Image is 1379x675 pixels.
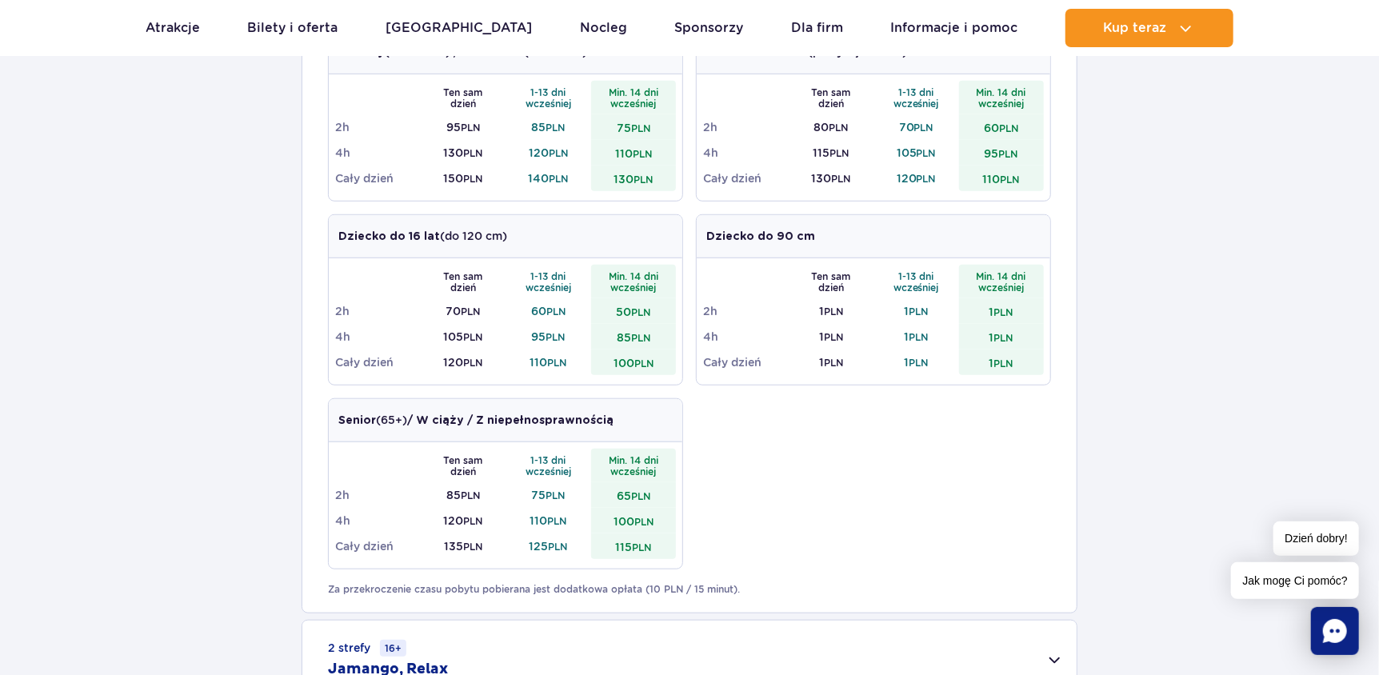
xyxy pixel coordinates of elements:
th: Ten sam dzień [421,265,506,298]
td: 85 [421,482,506,508]
td: 70 [421,298,506,324]
small: PLN [824,331,843,343]
td: 140 [506,166,591,191]
small: PLN [631,490,650,502]
th: Min. 14 dni wcześniej [959,81,1045,114]
div: Chat [1311,607,1359,655]
small: PLN [632,541,651,553]
small: PLN [463,515,482,527]
small: 16+ [380,640,406,657]
th: 1-13 dni wcześniej [873,265,959,298]
td: 1 [873,298,959,324]
th: Min. 14 dni wcześniej [591,265,677,298]
td: Cały dzień [335,533,421,559]
small: PLN [463,147,482,159]
td: 60 [506,298,591,324]
td: 4h [703,140,789,166]
small: PLN [463,331,482,343]
small: PLN [461,489,480,501]
small: PLN [914,122,933,134]
th: Min. 14 dni wcześniej [959,265,1045,298]
a: Nocleg [580,9,627,47]
small: PLN [461,122,480,134]
td: 80 [789,114,874,140]
td: 110 [959,166,1045,191]
small: PLN [917,173,936,185]
td: 50 [591,298,677,324]
small: PLN [549,147,568,159]
small: PLN [631,306,650,318]
td: 1 [959,298,1045,324]
small: PLN [631,122,650,134]
small: PLN [461,306,480,318]
th: 1-13 dni wcześniej [873,81,959,114]
small: PLN [999,148,1018,160]
td: 75 [591,114,677,140]
small: PLN [994,332,1013,344]
strong: / W ciąży / Z niepełnosprawnością [407,415,614,426]
a: Atrakcje [146,9,200,47]
small: PLN [546,122,565,134]
a: Bilety i oferta [248,9,338,47]
th: Min. 14 dni wcześniej [591,449,677,482]
span: Dzień dobry! [1273,521,1359,556]
td: 1 [789,298,874,324]
td: 2h [335,298,421,324]
td: 100 [591,349,677,375]
small: PLN [994,306,1013,318]
small: PLN [634,174,653,186]
small: PLN [909,306,928,318]
span: Jak mogę Ci pomóc? [1231,562,1359,599]
small: PLN [909,357,928,369]
td: 120 [421,349,506,375]
td: 100 [591,508,677,533]
span: Kup teraz [1103,21,1166,35]
small: PLN [547,357,566,369]
a: Sponsorzy [674,9,743,47]
td: 150 [421,166,506,191]
small: PLN [633,148,652,160]
td: 60 [959,114,1045,140]
th: Ten sam dzień [421,449,506,482]
th: Ten sam dzień [421,81,506,114]
small: PLN [999,122,1018,134]
td: 120 [506,140,591,166]
td: 95 [506,324,591,349]
td: 115 [789,140,874,166]
td: 1 [959,324,1045,349]
td: 130 [591,166,677,191]
small: PLN [917,147,936,159]
td: Cały dzień [335,166,421,191]
small: PLN [824,357,843,369]
td: 65 [591,482,677,508]
th: Min. 14 dni wcześniej [591,81,677,114]
small: PLN [463,173,482,185]
small: PLN [994,357,1013,369]
th: Ten sam dzień [789,265,874,298]
th: 1-13 dni wcześniej [506,449,591,482]
small: PLN [547,515,566,527]
td: 105 [421,324,506,349]
td: 95 [421,114,506,140]
td: 110 [591,140,677,166]
td: 2h [703,114,789,140]
td: 4h [335,324,421,349]
small: PLN [634,357,654,369]
td: 2h [335,114,421,140]
small: 2 strefy [328,640,406,657]
small: PLN [829,147,849,159]
td: 2h [703,298,789,324]
strong: Dziecko do 90 cm [706,231,815,242]
p: (65+) [338,412,614,429]
td: 130 [789,166,874,191]
p: (do 120 cm) [338,228,507,245]
td: 1 [789,324,874,349]
td: 125 [506,533,591,559]
small: PLN [546,306,566,318]
strong: Dziecko do 16 lat [338,231,440,242]
td: 110 [506,349,591,375]
a: Dla firm [791,9,843,47]
td: Cały dzień [335,349,421,375]
td: 1 [873,324,959,349]
small: PLN [463,357,482,369]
